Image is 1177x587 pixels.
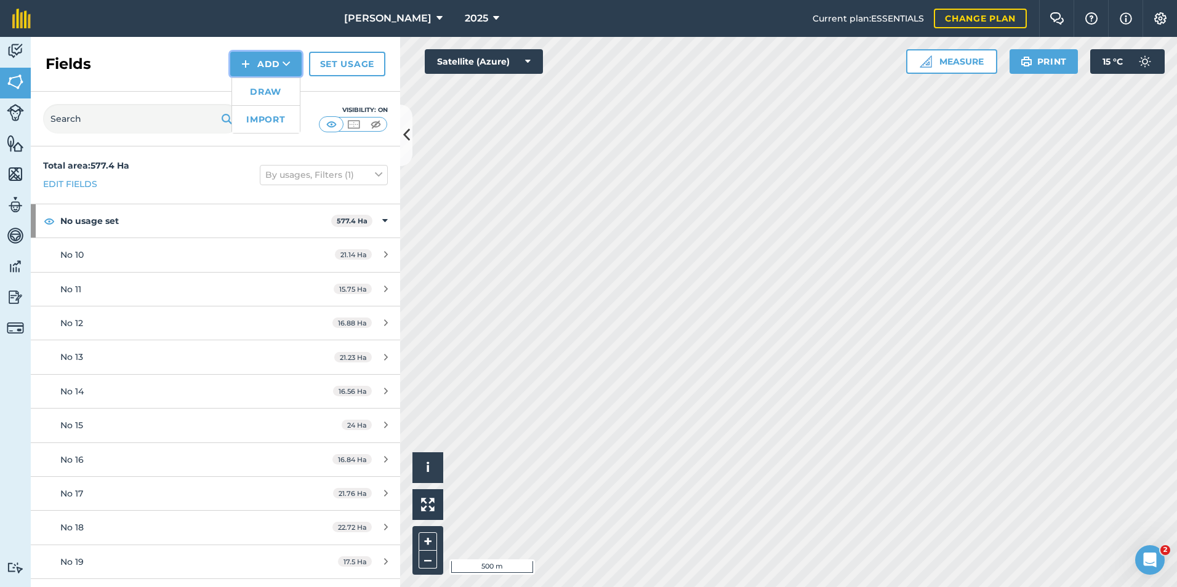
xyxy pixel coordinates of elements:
button: i [412,452,443,483]
button: Measure [906,49,997,74]
img: svg+xml;base64,PD94bWwgdmVyc2lvbj0iMS4wIiBlbmNvZGluZz0idXRmLTgiPz4KPCEtLSBHZW5lcmF0b3I6IEFkb2JlIE... [7,319,24,337]
a: Edit fields [43,177,97,191]
div: Visibility: On [319,105,388,115]
span: No 18 [60,522,84,533]
span: No 15 [60,420,83,431]
span: 2025 [465,11,488,26]
img: Two speech bubbles overlapping with the left bubble in the forefront [1050,12,1064,25]
img: svg+xml;base64,PD94bWwgdmVyc2lvbj0iMS4wIiBlbmNvZGluZz0idXRmLTgiPz4KPCEtLSBHZW5lcmF0b3I6IEFkb2JlIE... [7,562,24,573]
a: Set usage [309,52,385,76]
span: 16.84 Ha [332,454,372,465]
img: svg+xml;base64,PHN2ZyB4bWxucz0iaHR0cDovL3d3dy53My5vcmcvMjAwMC9zdmciIHdpZHRoPSI1NiIgaGVpZ2h0PSI2MC... [7,165,24,183]
span: No 19 [60,556,84,567]
button: Print [1010,49,1079,74]
img: Four arrows, one pointing top left, one top right, one bottom right and the last bottom left [421,498,435,511]
a: No 1115.75 Ha [31,273,400,306]
iframe: Intercom live chat [1135,545,1165,575]
span: 17.5 Ha [338,556,372,567]
img: svg+xml;base64,PD94bWwgdmVyc2lvbj0iMS4wIiBlbmNvZGluZz0idXRmLTgiPz4KPCEtLSBHZW5lcmF0b3I6IEFkb2JlIE... [7,196,24,214]
span: [PERSON_NAME] [344,11,432,26]
img: fieldmargin Logo [12,9,31,28]
a: No 1524 Ha [31,409,400,442]
button: + [419,532,437,551]
button: 15 °C [1090,49,1165,74]
span: Current plan : ESSENTIALS [813,12,924,25]
span: 16.56 Ha [333,386,372,396]
img: svg+xml;base64,PD94bWwgdmVyc2lvbj0iMS4wIiBlbmNvZGluZz0idXRmLTgiPz4KPCEtLSBHZW5lcmF0b3I6IEFkb2JlIE... [7,226,24,245]
a: No 1917.5 Ha [31,545,400,578]
img: svg+xml;base64,PHN2ZyB4bWxucz0iaHR0cDovL3d3dy53My5vcmcvMjAwMC9zdmciIHdpZHRoPSIxNCIgaGVpZ2h0PSIyNC... [241,57,250,71]
span: i [426,460,430,475]
a: No 1321.23 Ha [31,340,400,373]
span: 15.75 Ha [334,284,372,294]
span: No 12 [60,317,83,329]
img: svg+xml;base64,PHN2ZyB4bWxucz0iaHR0cDovL3d3dy53My5vcmcvMjAwMC9zdmciIHdpZHRoPSIxOSIgaGVpZ2h0PSIyNC... [1021,54,1032,69]
img: svg+xml;base64,PHN2ZyB4bWxucz0iaHR0cDovL3d3dy53My5vcmcvMjAwMC9zdmciIHdpZHRoPSI1NiIgaGVpZ2h0PSI2MC... [7,134,24,153]
span: 21.76 Ha [333,488,372,498]
span: 22.72 Ha [332,522,372,532]
span: 24 Ha [342,420,372,430]
img: svg+xml;base64,PD94bWwgdmVyc2lvbj0iMS4wIiBlbmNvZGluZz0idXRmLTgiPz4KPCEtLSBHZW5lcmF0b3I6IEFkb2JlIE... [1133,49,1157,74]
strong: No usage set [60,204,331,238]
a: No 1416.56 Ha [31,375,400,408]
a: No 1216.88 Ha [31,306,400,340]
img: svg+xml;base64,PHN2ZyB4bWxucz0iaHR0cDovL3d3dy53My5vcmcvMjAwMC9zdmciIHdpZHRoPSIxNyIgaGVpZ2h0PSIxNy... [1120,11,1132,26]
span: 21.14 Ha [335,249,372,260]
button: By usages, Filters (1) [260,165,388,185]
a: No 1721.76 Ha [31,477,400,510]
a: Import [232,106,300,133]
button: – [419,551,437,569]
img: svg+xml;base64,PHN2ZyB4bWxucz0iaHR0cDovL3d3dy53My5vcmcvMjAwMC9zdmciIHdpZHRoPSI1NiIgaGVpZ2h0PSI2MC... [7,73,24,91]
span: 16.88 Ha [332,317,372,328]
span: No 11 [60,284,81,295]
input: Search [43,104,240,134]
img: A cog icon [1153,12,1168,25]
strong: 577.4 Ha [337,217,368,225]
strong: Total area : 577.4 Ha [43,160,129,171]
span: No 10 [60,249,84,260]
a: No 1021.14 Ha [31,238,400,271]
img: svg+xml;base64,PHN2ZyB4bWxucz0iaHR0cDovL3d3dy53My5vcmcvMjAwMC9zdmciIHdpZHRoPSIxOCIgaGVpZ2h0PSIyNC... [44,214,55,228]
img: svg+xml;base64,PHN2ZyB4bWxucz0iaHR0cDovL3d3dy53My5vcmcvMjAwMC9zdmciIHdpZHRoPSI1MCIgaGVpZ2h0PSI0MC... [324,118,339,130]
div: No usage set577.4 Ha [31,204,400,238]
span: 2 [1160,545,1170,555]
span: No 16 [60,454,84,465]
img: A question mark icon [1084,12,1099,25]
button: Satellite (Azure) [425,49,543,74]
a: No 1616.84 Ha [31,443,400,476]
img: svg+xml;base64,PD94bWwgdmVyc2lvbj0iMS4wIiBlbmNvZGluZz0idXRmLTgiPz4KPCEtLSBHZW5lcmF0b3I6IEFkb2JlIE... [7,257,24,276]
img: svg+xml;base64,PD94bWwgdmVyc2lvbj0iMS4wIiBlbmNvZGluZz0idXRmLTgiPz4KPCEtLSBHZW5lcmF0b3I6IEFkb2JlIE... [7,42,24,60]
button: Add DrawImport [230,52,302,76]
img: svg+xml;base64,PD94bWwgdmVyc2lvbj0iMS4wIiBlbmNvZGluZz0idXRmLTgiPz4KPCEtLSBHZW5lcmF0b3I6IEFkb2JlIE... [7,104,24,121]
h2: Fields [46,54,91,74]
span: No 14 [60,386,84,397]
a: Change plan [934,9,1027,28]
span: No 17 [60,488,83,499]
a: No 1822.72 Ha [31,511,400,544]
img: svg+xml;base64,PHN2ZyB4bWxucz0iaHR0cDovL3d3dy53My5vcmcvMjAwMC9zdmciIHdpZHRoPSIxOSIgaGVpZ2h0PSIyNC... [221,111,233,126]
span: 15 ° C [1103,49,1123,74]
img: Ruler icon [920,55,932,68]
a: Draw [232,78,300,105]
span: 21.23 Ha [334,352,372,362]
img: svg+xml;base64,PHN2ZyB4bWxucz0iaHR0cDovL3d3dy53My5vcmcvMjAwMC9zdmciIHdpZHRoPSI1MCIgaGVpZ2h0PSI0MC... [346,118,361,130]
img: svg+xml;base64,PD94bWwgdmVyc2lvbj0iMS4wIiBlbmNvZGluZz0idXRmLTgiPz4KPCEtLSBHZW5lcmF0b3I6IEFkb2JlIE... [7,288,24,306]
img: svg+xml;base64,PHN2ZyB4bWxucz0iaHR0cDovL3d3dy53My5vcmcvMjAwMC9zdmciIHdpZHRoPSI1MCIgaGVpZ2h0PSI0MC... [368,118,384,130]
span: No 13 [60,351,83,362]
